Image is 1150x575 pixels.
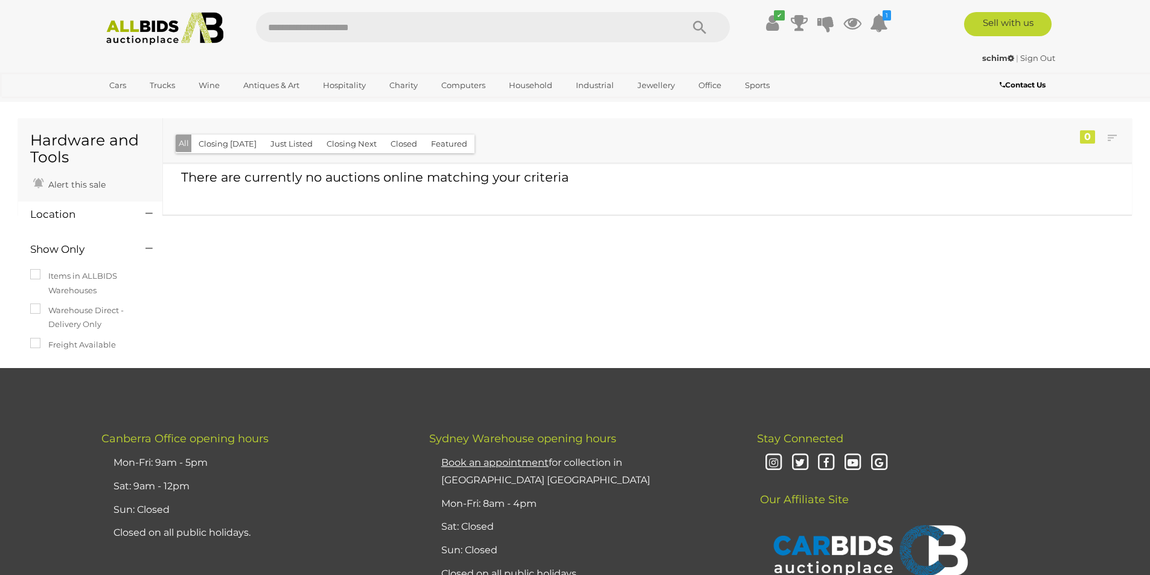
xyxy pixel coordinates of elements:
[441,457,650,486] a: Book an appointmentfor collection in [GEOGRAPHIC_DATA] [GEOGRAPHIC_DATA]
[235,75,307,95] a: Antiques & Art
[438,515,727,539] li: Sat: Closed
[774,10,785,21] i: ✔
[383,135,424,153] button: Closed
[142,75,183,95] a: Trucks
[110,521,399,545] li: Closed on all public holidays.
[691,75,729,95] a: Office
[737,75,778,95] a: Sports
[30,174,109,192] a: Alert this sale
[816,453,837,474] i: Facebook
[319,135,384,153] button: Closing Next
[982,53,1016,63] a: schim
[315,75,374,95] a: Hospitality
[100,12,231,45] img: Allbids.com.au
[30,244,127,255] h4: Show Only
[669,12,730,42] button: Search
[110,498,399,522] li: Sun: Closed
[438,492,727,516] li: Mon-Fri: 8am - 4pm
[101,75,134,95] a: Cars
[764,12,782,34] a: ✔
[263,135,320,153] button: Just Listed
[191,75,228,95] a: Wine
[191,135,264,153] button: Closing [DATE]
[630,75,683,95] a: Jewellery
[1080,130,1095,144] div: 0
[757,475,849,506] span: Our Affiliate Site
[1020,53,1055,63] a: Sign Out
[176,135,192,152] button: All
[438,539,727,562] li: Sun: Closed
[441,457,549,468] u: Book an appointment
[757,432,843,445] span: Stay Connected
[842,453,863,474] i: Youtube
[181,170,569,185] span: There are currently no auctions online matching your criteria
[1000,78,1049,92] a: Contact Us
[101,432,269,445] span: Canberra Office opening hours
[501,75,560,95] a: Household
[30,209,127,220] h4: Location
[30,269,150,297] label: Items in ALLBIDS Warehouses
[982,53,1014,63] strong: schim
[790,453,811,474] i: Twitter
[1016,53,1018,63] span: |
[382,75,426,95] a: Charity
[30,132,150,165] h1: Hardware and Tools
[433,75,493,95] a: Computers
[110,475,399,498] li: Sat: 9am - 12pm
[870,12,888,34] a: 1
[101,95,203,115] a: [GEOGRAPHIC_DATA]
[763,453,784,474] i: Instagram
[424,135,474,153] button: Featured
[568,75,622,95] a: Industrial
[883,10,891,21] i: 1
[964,12,1052,36] a: Sell with us
[45,179,106,190] span: Alert this sale
[30,338,116,352] label: Freight Available
[869,453,890,474] i: Google
[30,303,150,332] label: Warehouse Direct - Delivery Only
[429,432,616,445] span: Sydney Warehouse opening hours
[110,451,399,475] li: Mon-Fri: 9am - 5pm
[1000,80,1046,89] b: Contact Us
